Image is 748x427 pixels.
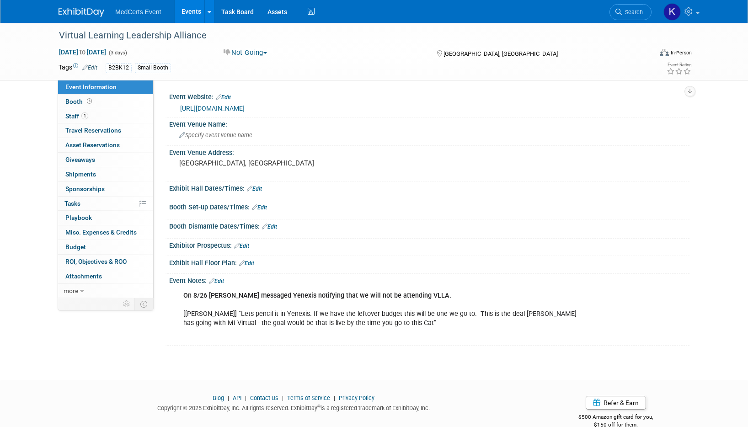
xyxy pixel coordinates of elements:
span: Budget [65,243,86,251]
a: Tasks [58,197,153,211]
span: [GEOGRAPHIC_DATA], [GEOGRAPHIC_DATA] [443,50,558,57]
span: | [225,395,231,401]
a: Sponsorships [58,182,153,196]
td: Personalize Event Tab Strip [119,298,135,310]
img: ExhibitDay [59,8,104,17]
pre: [GEOGRAPHIC_DATA], [GEOGRAPHIC_DATA] [179,159,376,167]
span: Specify event venue name [179,132,252,139]
span: to [78,48,87,56]
div: Event Website: [169,90,689,102]
span: Sponsorships [65,185,105,192]
img: Format-Inperson.png [660,49,669,56]
span: [DATE] [DATE] [59,48,107,56]
a: Search [609,4,652,20]
span: Booth [65,98,94,105]
a: Edit [234,243,249,249]
div: In-Person [670,49,692,56]
span: more [64,287,78,294]
sup: ® [317,404,321,409]
div: Event Rating [667,63,691,67]
div: Copyright © 2025 ExhibitDay, Inc. All rights reserved. ExhibitDay is a registered trademark of Ex... [59,402,529,412]
a: Privacy Policy [339,395,374,401]
div: Exhibit Hall Dates/Times: [169,181,689,193]
div: Event Venue Address: [169,146,689,157]
div: Virtual Learning Leadership Alliance [56,27,638,44]
b: On 8/26 [PERSON_NAME] messaged Yenexis notifying that we will not be attending VLLA. [183,292,451,299]
a: Edit [82,64,97,71]
span: 1 [81,112,88,119]
a: Attachments [58,269,153,283]
div: B2BK12 [106,63,132,73]
span: Attachments [65,272,102,280]
span: Giveaways [65,156,95,163]
div: Small Booth [135,63,171,73]
div: Event Format [598,48,692,61]
span: Search [622,9,643,16]
td: Tags [59,63,97,73]
span: Booth not reserved yet [85,98,94,105]
a: Event Information [58,80,153,94]
img: Kayla Haack [663,3,681,21]
a: Travel Reservations [58,123,153,138]
a: Shipments [58,167,153,181]
td: Toggle Event Tabs [135,298,154,310]
a: Edit [247,186,262,192]
span: Travel Reservations [65,127,121,134]
a: Edit [239,260,254,267]
a: Misc. Expenses & Credits [58,225,153,240]
a: Asset Reservations [58,138,153,152]
a: ROI, Objectives & ROO [58,255,153,269]
a: Giveaways [58,153,153,167]
a: Staff1 [58,109,153,123]
span: Tasks [64,200,80,207]
a: API [233,395,241,401]
span: Shipments [65,171,96,178]
a: Booth [58,95,153,109]
span: Misc. Expenses & Credits [65,229,137,236]
div: Event Venue Name: [169,117,689,129]
a: Edit [216,94,231,101]
div: Exhibit Hall Floor Plan: [169,256,689,268]
span: Asset Reservations [65,141,120,149]
span: Playbook [65,214,92,221]
a: Edit [209,278,224,284]
span: Event Information [65,83,117,91]
div: [[PERSON_NAME]] "Lets pencil it in Yenexis. If we have the leftover budget this will be one we go... [177,287,589,342]
a: Refer & Earn [586,396,646,410]
span: | [280,395,286,401]
a: Contact Us [250,395,278,401]
span: | [331,395,337,401]
div: Booth Dismantle Dates/Times: [169,219,689,231]
span: MedCerts Event [115,8,161,16]
div: Exhibitor Prospectus: [169,239,689,251]
span: ROI, Objectives & ROO [65,258,127,265]
a: Edit [252,204,267,211]
a: Terms of Service [287,395,330,401]
a: Edit [262,224,277,230]
span: Staff [65,112,88,120]
button: Not Going [220,48,271,58]
a: more [58,284,153,298]
a: Budget [58,240,153,254]
span: | [243,395,249,401]
a: Playbook [58,211,153,225]
div: Event Notes: [169,274,689,286]
span: (3 days) [108,50,127,56]
a: Blog [213,395,224,401]
div: Booth Set-up Dates/Times: [169,200,689,212]
a: [URL][DOMAIN_NAME] [180,105,245,112]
